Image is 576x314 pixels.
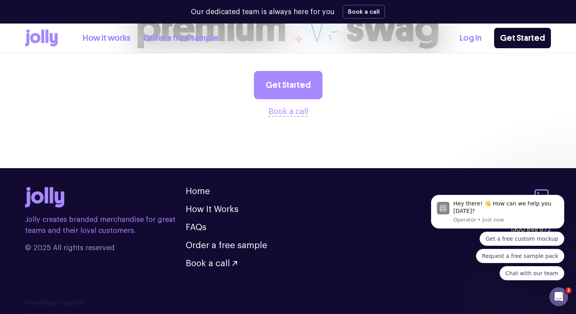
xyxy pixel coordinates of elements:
a: Home [186,187,210,196]
span: © 2025 All rights reserved [25,242,186,253]
span: Book a call [186,259,230,268]
a: Get Started [254,71,322,99]
p: Site by [25,299,551,307]
iframe: Intercom live chat [549,287,568,306]
a: Log In [460,32,482,45]
p: Our dedicated team is always here for you [191,7,335,17]
a: How it works [83,32,130,45]
a: Order a free sample [186,241,267,250]
a: Made Together [43,300,83,306]
a: FAQs [186,223,206,232]
button: Book a call [342,5,385,19]
a: Get Started [494,28,551,48]
button: Book a call [268,105,308,118]
p: Jolly creates branded merchandise for great teams and their loyal customers. [25,214,186,236]
a: Order a free sample [143,32,219,45]
a: How It Works [186,205,239,214]
iframe: Intercom notifications message [419,183,576,293]
span: 1 [565,287,572,294]
button: Book a call [186,259,237,268]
